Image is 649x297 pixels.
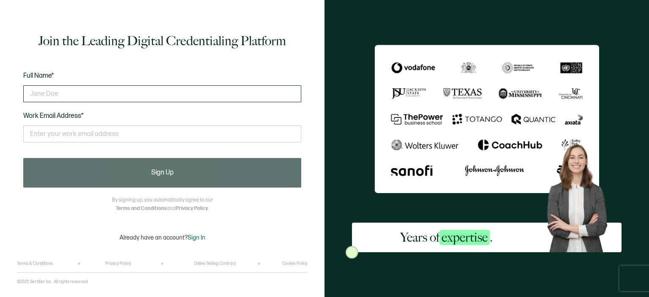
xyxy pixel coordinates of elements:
span: Full Name* [23,72,54,80]
span: Sign Up [151,169,174,176]
h2: Years of . [400,229,493,246]
a: Terms & Conditions [17,261,53,266]
img: Sertifier Signup - Years of <span class="strong-h">expertise</span>. Hero [540,139,621,252]
a: Cookie Policy [282,261,308,266]
span: expertise [439,230,490,245]
h1: Join the Leading Digital Credentialing Platform [38,33,286,49]
p: By signing up, you automatically agree to our and . [112,196,213,213]
img: Sertifier Signup - Years of <span class="strong-h">expertise</span>. [375,45,599,193]
span: Sign In [188,234,205,241]
input: Jane Doe [23,85,301,102]
a: Terms and Conditions [116,205,167,212]
input: Enter your work email address [23,125,301,142]
a: Privacy Policy [105,261,131,266]
a: Privacy Policy [176,205,208,212]
p: ©2025 Sertifier Inc.. All rights reserved. [17,279,89,284]
button: Sign Up [23,158,301,188]
img: Sertifier Signup [346,246,358,259]
a: Online Selling Contract [194,261,236,266]
span: Work Email Address* [23,112,84,120]
p: Already have an account? [120,234,205,241]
